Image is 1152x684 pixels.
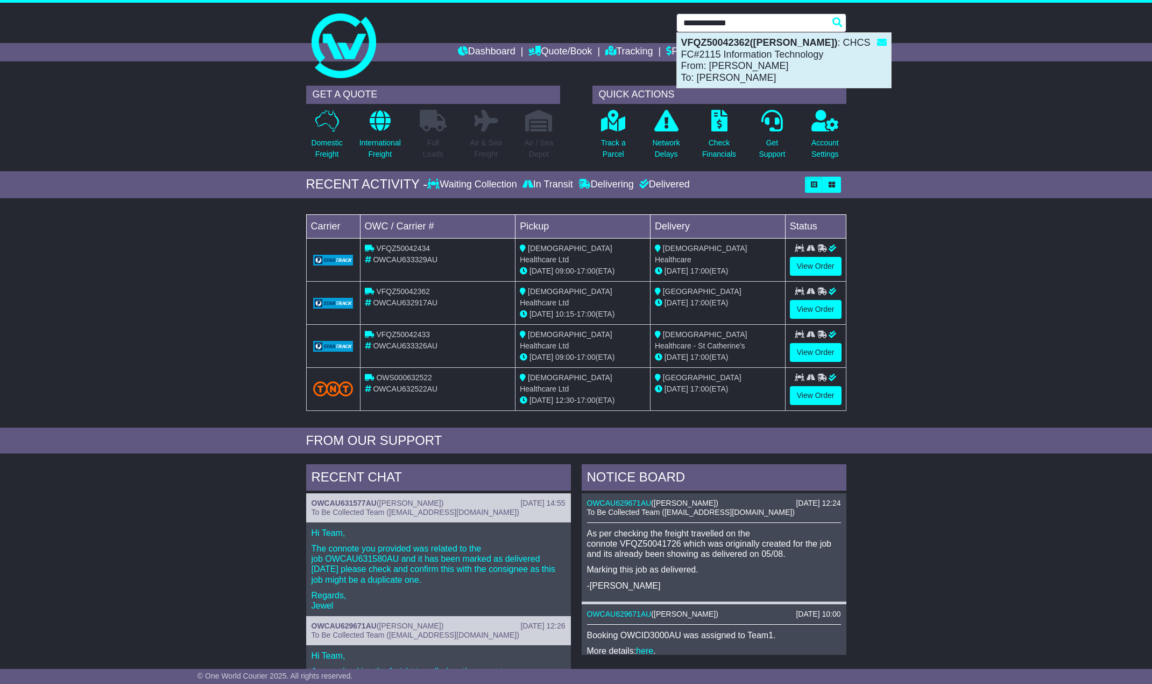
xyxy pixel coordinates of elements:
span: 10:15 [555,310,574,318]
p: Network Delays [652,137,680,160]
a: Tracking [605,43,653,61]
td: Pickup [515,214,651,238]
p: Air / Sea Depot [525,137,554,160]
a: CheckFinancials [702,109,737,166]
div: ( ) [587,499,841,508]
div: - (ETA) [520,352,646,363]
span: [PERSON_NAME] [654,499,716,507]
div: [DATE] 12:26 [520,622,565,631]
p: The connote you provided was related to the job OWCAU631580AU and it has been marked as delivered... [312,543,566,585]
a: OWCAU631577AU [312,499,377,507]
span: To Be Collected Team ([EMAIL_ADDRESS][DOMAIN_NAME]) [312,631,519,639]
div: RECENT CHAT [306,464,571,493]
a: DomesticFreight [310,109,343,166]
div: [DATE] 12:24 [796,499,840,508]
span: © One World Courier 2025. All rights reserved. [197,672,353,680]
div: (ETA) [655,352,781,363]
p: Hi Team, [312,528,566,538]
p: International Freight [359,137,401,160]
a: Financials [666,43,715,61]
a: Track aParcel [600,109,626,166]
span: [DEMOGRAPHIC_DATA] Healthcare Ltd [520,373,612,393]
div: : CHCS FC#2115 Information Technology From: [PERSON_NAME] To: [PERSON_NAME] [677,33,891,88]
span: 17:00 [690,267,709,275]
img: GetCarrierServiceLogo [313,255,354,266]
span: [DATE] [529,267,553,275]
div: - (ETA) [520,266,646,277]
span: 12:30 [555,396,574,404]
span: [GEOGRAPHIC_DATA] [663,287,741,296]
span: To Be Collected Team ([EMAIL_ADDRESS][DOMAIN_NAME]) [312,508,519,517]
a: OWCAU629671AU [587,610,652,618]
p: More details: . [587,646,841,656]
div: RECENT ACTIVITY - [306,177,428,192]
div: [DATE] 10:00 [796,610,840,619]
td: Carrier [306,214,360,238]
span: To Be Collected Team ([EMAIL_ADDRESS][DOMAIN_NAME]) [587,508,795,517]
a: View Order [790,386,842,405]
span: [DEMOGRAPHIC_DATA] Healthcare Ltd [520,244,612,264]
div: GET A QUOTE [306,86,560,104]
a: Dashboard [458,43,515,61]
div: - (ETA) [520,309,646,320]
a: View Order [790,300,842,319]
span: [PERSON_NAME] [379,622,441,630]
a: GetSupport [758,109,786,166]
span: [GEOGRAPHIC_DATA] [663,373,741,382]
p: Booking OWCID3000AU was assigned to Team1. [587,630,841,640]
a: Quote/Book [528,43,592,61]
div: [DATE] 14:55 [520,499,565,508]
p: As per checking the freight travelled on the connote VFQZ50041726 which was originally created fo... [587,528,841,560]
span: [DATE] [529,396,553,404]
span: 17:00 [690,353,709,361]
div: ( ) [312,499,566,508]
span: [DEMOGRAPHIC_DATA] Healthcare - St Catherine's [655,330,747,350]
a: AccountSettings [811,109,839,166]
span: 09:00 [555,353,574,361]
div: NOTICE BOARD [582,464,846,493]
div: ( ) [312,622,566,631]
span: [DEMOGRAPHIC_DATA] Healthcare [655,244,747,264]
span: [PERSON_NAME] [654,610,716,618]
span: [DATE] [665,385,688,393]
span: 17:00 [577,353,596,361]
span: 17:00 [577,310,596,318]
p: Regards, Jewel [312,590,566,611]
div: (ETA) [655,297,781,309]
p: Track a Parcel [601,137,626,160]
p: -[PERSON_NAME] [587,581,841,591]
div: QUICK ACTIONS [592,86,846,104]
div: Delivered [637,179,690,191]
p: Full Loads [420,137,447,160]
span: [DATE] [665,353,688,361]
p: Hi Team, [312,651,566,661]
span: [PERSON_NAME] [379,499,441,507]
p: Account Settings [811,137,839,160]
span: [DATE] [529,353,553,361]
span: 17:00 [690,385,709,393]
span: VFQZ50042362 [376,287,430,296]
span: 17:00 [577,396,596,404]
p: Domestic Freight [311,137,342,160]
img: GetCarrierServiceLogo [313,298,354,309]
div: Delivering [576,179,637,191]
a: here [636,646,653,655]
span: 09:00 [555,267,574,275]
div: FROM OUR SUPPORT [306,433,846,449]
strong: VFQZ50042362([PERSON_NAME]) [681,37,838,48]
div: (ETA) [655,266,781,277]
span: 17:00 [577,267,596,275]
img: GetCarrierServiceLogo [313,341,354,352]
p: Check Financials [702,137,736,160]
div: ( ) [587,610,841,619]
span: [DEMOGRAPHIC_DATA] Healthcare Ltd [520,287,612,307]
span: OWCAU633326AU [373,341,437,350]
span: OWCAU633329AU [373,255,437,264]
td: Delivery [650,214,785,238]
a: NetworkDelays [652,109,680,166]
span: 17:00 [690,298,709,307]
img: TNT_Domestic.png [313,381,354,396]
p: Get Support [759,137,785,160]
span: VFQZ50042433 [376,330,430,339]
span: OWCAU632522AU [373,385,437,393]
